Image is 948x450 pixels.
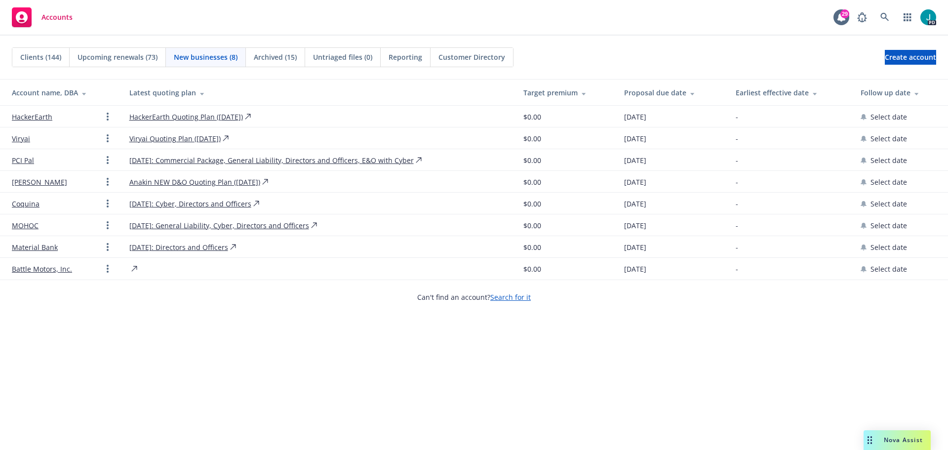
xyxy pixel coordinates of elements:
span: [DATE] [624,177,646,187]
a: [DATE]: Cyber, Directors and Officers [129,199,251,209]
a: Open options [102,198,114,209]
span: [DATE] [624,220,646,231]
span: Select date [870,177,907,187]
span: - [736,220,738,231]
span: Untriaged files (0) [313,52,372,62]
span: - [736,199,738,209]
div: Drag to move [864,430,876,450]
div: Target premium [523,87,609,98]
a: MOHOC [12,220,39,231]
a: HackerEarth Quoting Plan ([DATE]) [129,112,243,122]
span: $0.00 [523,264,541,274]
div: Account name, DBA [12,87,114,98]
span: - [736,242,738,252]
span: - [736,177,738,187]
a: [DATE]: Commercial Package, General Liability, Directors and Officers, E&O with Cyber [129,155,414,165]
span: $0.00 [523,242,541,252]
span: $0.00 [523,199,541,209]
span: [DATE] [624,242,646,252]
span: New businesses (8) [174,52,237,62]
a: PCI Pal [12,155,34,165]
a: [DATE]: Directors and Officers [129,242,228,252]
a: Search [875,7,895,27]
a: Material Bank [12,242,58,252]
a: Open options [102,132,114,144]
span: Select date [870,155,907,165]
span: Select date [870,112,907,122]
span: $0.00 [523,112,541,122]
span: $0.00 [523,133,541,144]
span: Clients (144) [20,52,61,62]
div: Latest quoting plan [129,87,508,98]
span: Reporting [389,52,422,62]
span: [DATE] [624,264,646,274]
a: Viryai [12,133,30,144]
span: Nova Assist [884,436,923,444]
a: Open options [102,263,114,275]
span: Archived (15) [254,52,297,62]
span: Select date [870,242,907,252]
a: Open options [102,176,114,188]
span: [DATE] [624,155,646,165]
div: Follow up date [861,87,940,98]
span: Can't find an account? [417,292,531,302]
img: photo [920,9,936,25]
a: Search for it [490,292,531,302]
span: Select date [870,220,907,231]
span: Accounts [41,13,73,21]
a: Accounts [8,3,77,31]
a: Open options [102,241,114,253]
a: Battle Motors, Inc. [12,264,72,274]
span: $0.00 [523,155,541,165]
a: Open options [102,154,114,166]
a: HackerEarth [12,112,52,122]
button: Nova Assist [864,430,931,450]
a: Viryai Quoting Plan ([DATE]) [129,133,221,144]
span: - [736,133,738,144]
a: [DATE]: General Liability, Cyber, Directors and Officers [129,220,309,231]
a: Anakin NEW D&O Quoting Plan ([DATE]) [129,177,260,187]
span: $0.00 [523,220,541,231]
span: [DATE] [624,133,646,144]
span: Upcoming renewals (73) [78,52,158,62]
span: Select date [870,199,907,209]
span: Create account [885,48,936,67]
a: Report a Bug [852,7,872,27]
a: Coquina [12,199,39,209]
span: - [736,155,738,165]
span: $0.00 [523,177,541,187]
span: [DATE] [624,112,646,122]
span: [DATE] [624,199,646,209]
a: Open options [102,219,114,231]
span: - [736,112,738,122]
a: [PERSON_NAME] [12,177,67,187]
div: Proposal due date [624,87,719,98]
span: Customer Directory [438,52,505,62]
span: Select date [870,133,907,144]
a: Open options [102,111,114,123]
div: Earliest effective date [736,87,845,98]
div: 29 [840,9,849,18]
a: Create account [885,50,936,65]
span: Select date [870,264,907,274]
a: Switch app [898,7,917,27]
span: - [736,264,738,274]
